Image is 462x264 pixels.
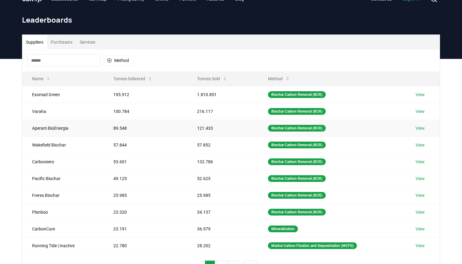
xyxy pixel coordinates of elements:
[104,136,187,153] td: 57.844
[22,86,104,103] td: Exomad Green
[22,237,104,254] td: Running Tide | Inactive
[108,73,157,85] button: Tonnes Delivered
[47,35,76,49] button: Purchasers
[22,170,104,187] td: Pacific Biochar
[187,153,258,170] td: 132.786
[416,159,425,165] a: View
[416,108,425,114] a: View
[187,103,258,120] td: 216.117
[22,153,104,170] td: Carboneers
[27,73,56,85] button: Name
[416,243,425,249] a: View
[187,237,258,254] td: 28.202
[22,136,104,153] td: Wakefield Biochar
[187,136,258,153] td: 57.852
[22,120,104,136] td: Aperam BioEnergia
[187,170,258,187] td: 52.625
[263,73,295,85] button: Method
[104,204,187,220] td: 23.320
[76,35,99,49] button: Services
[22,187,104,204] td: Freres Biochar
[416,209,425,215] a: View
[22,15,440,25] h1: Leaderboards
[22,103,104,120] td: Varaha
[268,142,326,148] div: Biochar Carbon Removal (BCR)
[104,120,187,136] td: 89.548
[104,86,187,103] td: 195.912
[22,35,47,49] button: Suppliers
[416,175,425,182] a: View
[416,192,425,198] a: View
[22,220,104,237] td: CarbonCure
[104,187,187,204] td: 25.985
[268,91,326,98] div: Biochar Carbon Removal (BCR)
[104,220,187,237] td: 23.191
[268,175,326,182] div: Biochar Carbon Removal (BCR)
[103,56,133,65] button: Method
[187,86,258,103] td: 1.810.851
[187,204,258,220] td: 34.137
[104,170,187,187] td: 49.125
[416,92,425,98] a: View
[268,192,326,199] div: Biochar Carbon Removal (BCR)
[104,237,187,254] td: 22.780
[268,125,326,132] div: Biochar Carbon Removal (BCR)
[187,120,258,136] td: 121.433
[268,226,298,232] div: Mineralization
[268,209,326,215] div: Biochar Carbon Removal (BCR)
[268,242,357,249] div: Marine Carbon Fixation and Sequestration (MCFS)
[104,103,187,120] td: 100.784
[22,204,104,220] td: Planboo
[268,158,326,165] div: Biochar Carbon Removal (BCR)
[192,73,232,85] button: Tonnes Sold
[416,226,425,232] a: View
[268,108,326,115] div: Biochar Carbon Removal (BCR)
[187,220,258,237] td: 36.979
[104,153,187,170] td: 53.601
[416,142,425,148] a: View
[416,125,425,131] a: View
[187,187,258,204] td: 25.985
